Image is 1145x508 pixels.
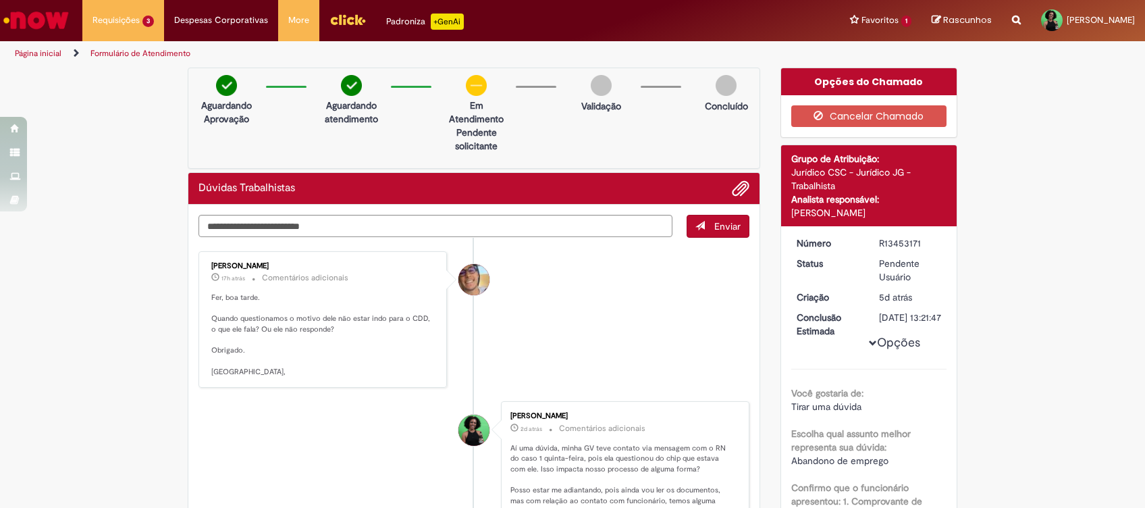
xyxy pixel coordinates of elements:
[319,99,384,126] p: Aguardando atendimento
[174,14,268,27] span: Despesas Corporativas
[879,257,942,284] div: Pendente Usuário
[92,14,140,27] span: Requisições
[879,311,942,324] div: [DATE] 13:21:47
[581,99,621,113] p: Validação
[901,16,911,27] span: 1
[787,311,870,338] dt: Conclusão Estimada
[787,236,870,250] dt: Número
[791,152,947,166] div: Grupo de Atribuição:
[559,423,645,434] small: Comentários adicionais
[216,75,237,96] img: check-circle-green.png
[1,7,71,34] img: ServiceNow
[194,99,259,126] p: Aguardando Aprovação
[791,387,863,399] b: Você gostaria de:
[386,14,464,30] div: Padroniza
[1067,14,1135,26] span: [PERSON_NAME]
[521,425,542,433] time: 30/08/2025 13:10:03
[221,274,245,282] time: 31/08/2025 15:44:40
[262,272,348,284] small: Comentários adicionais
[879,290,942,304] div: 27/08/2025 15:29:18
[198,182,295,195] h2: Dúvidas Trabalhistas Histórico de tíquete
[879,291,912,303] span: 5d atrás
[211,293,436,378] p: Fer, boa tarde. Quando questionamos o motivo dele não estar indo para o CDD, o que ele fala? Ou e...
[221,274,245,282] span: 17h atrás
[458,415,489,446] div: Fernanda Gabriela De Oliveira Benedito
[861,14,899,27] span: Favoritos
[787,290,870,304] dt: Criação
[431,14,464,30] p: +GenAi
[791,455,888,467] span: Abandono de emprego
[791,401,861,413] span: Tirar uma dúvida
[15,48,61,59] a: Página inicial
[687,215,749,238] button: Enviar
[791,428,911,453] b: Escolha qual assunto melhor representa sua dúvida:
[932,14,992,27] a: Rascunhos
[198,215,672,238] textarea: Digite sua mensagem aqui...
[787,257,870,270] dt: Status
[943,14,992,26] span: Rascunhos
[521,425,542,433] span: 2d atrás
[510,412,735,420] div: [PERSON_NAME]
[90,48,190,59] a: Formulário de Atendimento
[444,99,509,126] p: Em Atendimento
[466,75,487,96] img: circle-minus.png
[458,264,489,295] div: Pedro Henrique De Oliveira Alves
[705,99,748,113] p: Concluído
[791,206,947,220] div: [PERSON_NAME]
[329,9,366,30] img: click_logo_yellow_360x200.png
[791,105,947,127] button: Cancelar Chamado
[791,193,947,206] div: Analista responsável:
[591,75,612,96] img: img-circle-grey.png
[879,291,912,303] time: 27/08/2025 14:29:18
[732,180,749,197] button: Adicionar anexos
[341,75,362,96] img: check-circle-green.png
[781,68,957,95] div: Opções do Chamado
[879,236,942,250] div: R13453171
[716,75,737,96] img: img-circle-grey.png
[714,220,741,232] span: Enviar
[791,166,947,193] div: Jurídico CSC - Jurídico JG - Trabalhista
[142,16,154,27] span: 3
[444,126,509,153] p: Pendente solicitante
[288,14,309,27] span: More
[211,262,436,270] div: [PERSON_NAME]
[10,41,753,66] ul: Trilhas de página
